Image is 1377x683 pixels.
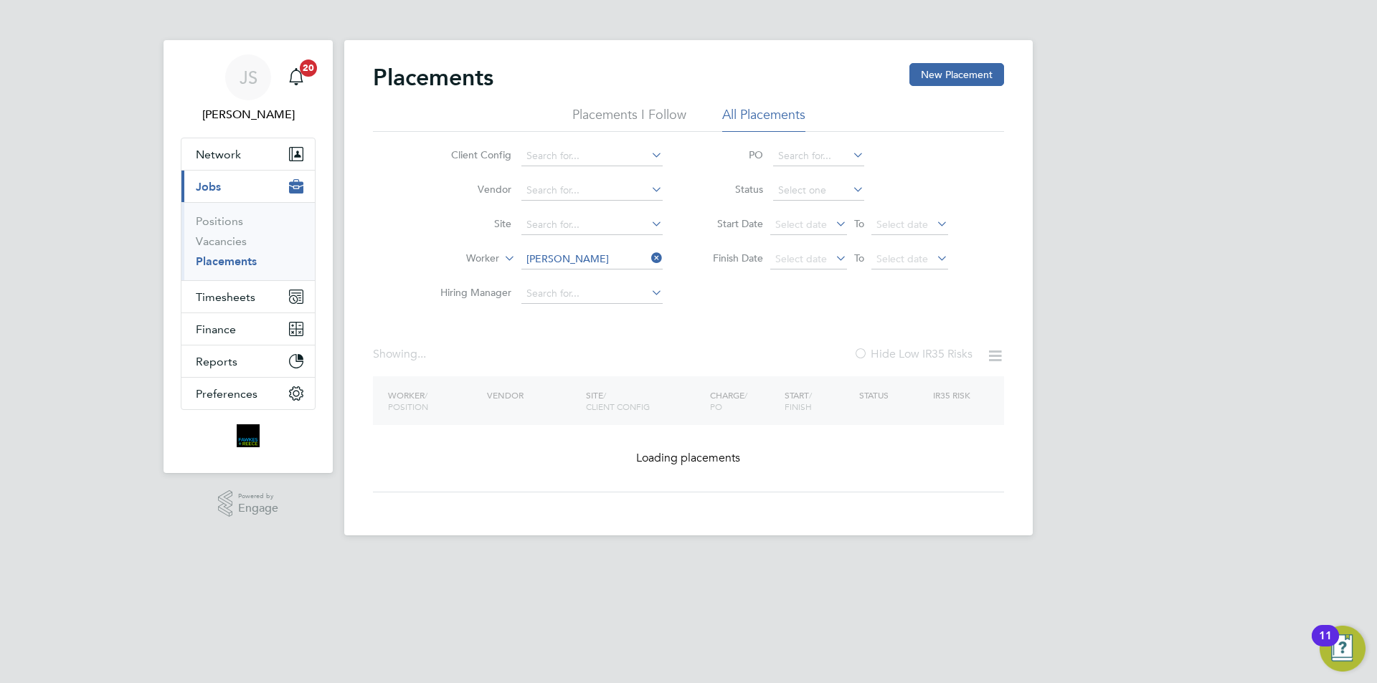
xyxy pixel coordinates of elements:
span: To [850,214,869,233]
button: Preferences [181,378,315,409]
div: 11 [1319,636,1332,654]
span: Select date [775,252,827,265]
span: To [850,249,869,267]
button: Reports [181,345,315,377]
a: 20 [282,54,311,100]
span: Finance [196,323,236,336]
a: Powered byEngage [218,490,279,517]
span: Select date [876,218,928,231]
span: Timesheets [196,290,255,304]
label: Status [699,183,763,196]
nav: Main navigation [164,40,333,473]
li: All Placements [722,106,805,132]
span: Engage [238,502,278,515]
a: Go to home page [181,424,316,447]
a: JS[PERSON_NAME] [181,54,316,123]
label: Vendor [429,183,511,196]
span: Reports [196,355,237,368]
li: Placements I Follow [572,106,686,132]
button: New Placement [909,63,1004,86]
a: Placements [196,254,257,268]
span: JS [240,68,257,87]
span: 20 [300,59,317,77]
img: bromak-logo-retina.png [237,424,260,447]
input: Search for... [773,146,864,166]
a: Positions [196,214,243,228]
label: Hiring Manager [429,286,511,299]
button: Jobs [181,171,315,202]
button: Finance [181,313,315,345]
input: Select one [773,181,864,201]
a: Vacancies [196,234,247,248]
span: Select date [876,252,928,265]
input: Search for... [521,181,663,201]
label: Hide Low IR35 Risks [853,347,973,361]
button: Network [181,138,315,170]
label: Site [429,217,511,230]
label: Finish Date [699,252,763,264]
span: Network [196,148,241,161]
h2: Placements [373,63,493,92]
label: Start Date [699,217,763,230]
input: Search for... [521,215,663,235]
input: Search for... [521,146,663,166]
label: Client Config [429,148,511,161]
div: Jobs [181,202,315,280]
span: Preferences [196,387,257,401]
div: Showing [373,347,429,362]
span: Julia Scholes [181,106,316,123]
span: ... [417,347,426,361]
span: Select date [775,218,827,231]
button: Open Resource Center, 11 new notifications [1320,626,1366,672]
button: Timesheets [181,281,315,312]
label: Worker [417,252,499,266]
label: PO [699,148,763,161]
span: Jobs [196,180,221,194]
span: Powered by [238,490,278,502]
input: Search for... [521,249,663,269]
